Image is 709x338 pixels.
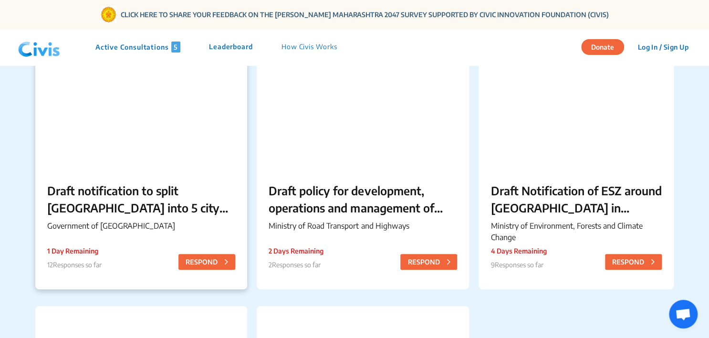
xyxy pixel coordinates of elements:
[47,182,235,216] p: Draft notification to split [GEOGRAPHIC_DATA] into 5 city corporations/[GEOGRAPHIC_DATA] ನಗರವನ್ನು...
[269,246,323,256] p: 2 Days Remaining
[178,254,235,270] button: RESPOND
[121,10,609,20] a: CLICK HERE TO SHARE YOUR FEEDBACK ON THE [PERSON_NAME] MAHARASHTRA 2047 SURVEY SUPPORTED BY CIVIC...
[490,246,546,256] p: 4 Days Remaining
[47,246,102,256] p: 1 Day Remaining
[490,220,661,243] p: Ministry of Environment, Forests and Climate Change
[581,42,631,51] a: Donate
[209,42,253,53] p: Leaderboard
[35,51,247,289] a: Draft notification to split [GEOGRAPHIC_DATA] into 5 city corporations/[GEOGRAPHIC_DATA] ನಗರವನ್ನು...
[257,51,469,289] a: Draft policy for development, operations and management of Wayside Amenities on Private Land alon...
[400,254,457,270] button: RESPOND
[269,182,457,216] p: Draft policy for development, operations and management of Wayside Amenities on Private Land alon...
[14,33,64,62] img: navlogo.png
[669,300,698,328] a: Open chat
[605,254,662,270] button: RESPOND
[494,261,543,269] span: Responses so far
[100,6,117,23] img: Gom Logo
[282,42,337,53] p: How Civis Works
[479,51,673,289] a: Draft Notification of ESZ around [GEOGRAPHIC_DATA] in [GEOGRAPHIC_DATA]Ministry of Environment, F...
[53,261,102,269] span: Responses so far
[631,40,695,54] button: Log In / Sign Up
[272,261,321,269] span: Responses so far
[47,220,235,232] p: Government of [GEOGRAPHIC_DATA]
[581,39,624,55] button: Donate
[171,42,180,53] span: 5
[490,182,661,216] p: Draft Notification of ESZ around [GEOGRAPHIC_DATA] in [GEOGRAPHIC_DATA]
[95,42,180,53] p: Active Consultations
[269,220,457,232] p: Ministry of Road Transport and Highways
[47,260,102,270] p: 12
[269,260,323,270] p: 2
[490,260,546,270] p: 9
